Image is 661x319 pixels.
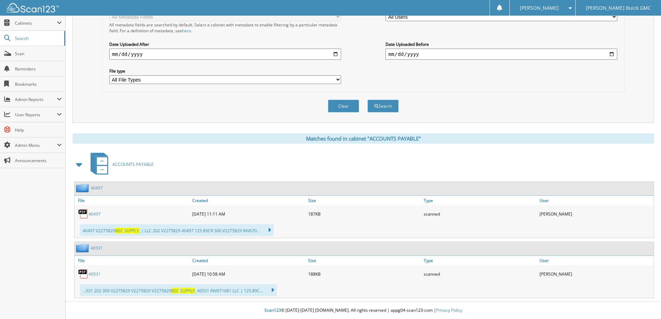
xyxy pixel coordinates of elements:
span: SUPPLY [180,288,195,294]
img: PDF.png [78,269,88,279]
label: Date Uploaded Before [385,41,617,47]
span: Admin Menu [15,142,57,148]
img: folder2.png [76,244,91,252]
span: Admin Reports [15,96,57,102]
div: [DATE] 10:58 AM [190,267,306,281]
input: start [109,49,341,60]
span: BSC [171,288,179,294]
a: 40531 [91,245,103,251]
span: SUPPLY [124,228,139,234]
span: BSC [115,228,123,234]
a: Created [190,256,306,265]
span: Help [15,127,62,133]
label: File type [109,68,341,74]
a: 40497 [91,185,103,191]
button: Search [367,100,399,112]
span: Bookmarks [15,81,62,87]
div: 40497 V2275829 , | LLC 202 V2275829 40497 125.89CR 300 V2275829 INV670... [80,224,274,236]
a: Type [422,196,538,205]
div: scanned [422,267,538,281]
div: All metadata fields are searched by default. Select a cabinet with metadata to enable filtering b... [109,22,341,34]
span: User Reports [15,112,57,118]
a: 40497 [88,211,101,217]
a: Privacy Policy [436,307,462,313]
span: Search [15,35,61,41]
a: Size [306,196,422,205]
span: Scan [15,51,62,57]
div: © [DATE]-[DATE] [DOMAIN_NAME]. All rights reserved | appg04-scan123-com | [66,302,661,319]
span: Reminders [15,66,62,72]
div: ...531 202 300 V2275829 V2275829 V2275829 , 40531 INV671081 LLC | 125.89C... [80,284,277,296]
a: Created [190,196,306,205]
div: scanned [422,207,538,221]
img: scan123-logo-white.svg [7,3,59,12]
span: ACCOUNTS PAYABLE [112,161,154,167]
span: Cabinets [15,20,57,26]
input: end [385,49,617,60]
div: [PERSON_NAME] [538,207,654,221]
span: Announcements [15,158,62,163]
a: User [538,196,654,205]
span: Scan123 [264,307,281,313]
a: Size [306,256,422,265]
img: folder2.png [76,184,91,192]
div: 187KB [306,207,422,221]
img: PDF.png [78,209,88,219]
a: File [75,256,190,265]
div: [DATE] 11:11 AM [190,207,306,221]
span: [PERSON_NAME] [520,6,559,10]
a: ACCOUNTS PAYABLE [86,151,154,178]
a: File [75,196,190,205]
a: Type [422,256,538,265]
div: [PERSON_NAME] [538,267,654,281]
a: here [182,28,191,34]
a: User [538,256,654,265]
iframe: Chat Widget [626,286,661,319]
button: Clear [328,100,359,112]
label: Date Uploaded After [109,41,341,47]
div: Matches found in cabinet "ACCOUNTS PAYABLE" [73,133,654,144]
span: [PERSON_NAME] Buick GMC [586,6,651,10]
div: 188KB [306,267,422,281]
a: 40531 [88,271,101,277]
